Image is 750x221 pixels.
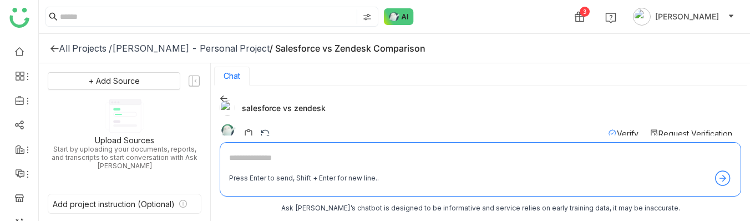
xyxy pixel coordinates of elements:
[48,145,201,170] div: Start by uploading your documents, reports, and transcripts to start conversation with Ask [PERSO...
[384,8,414,25] img: ask-buddy-normal.svg
[220,100,732,115] div: salesforce vs zendesk
[260,128,271,139] img: regenerate-askbuddy.svg
[633,8,651,26] img: avatar
[53,199,175,209] div: Add project instruction (Optional)
[220,203,741,214] div: Ask [PERSON_NAME]’s chatbot is designed to be informative and service relies on early training da...
[270,43,425,54] div: / Salesforce vs Zendesk Comparison
[89,75,140,87] span: + Add Source
[655,11,719,23] span: [PERSON_NAME]
[95,135,154,145] div: Upload Sources
[363,13,372,22] img: search-type.svg
[9,8,29,28] img: logo
[59,43,112,54] div: All Projects /
[580,7,590,17] div: 3
[631,8,737,26] button: [PERSON_NAME]
[617,129,638,138] span: Verify
[112,43,270,54] div: [PERSON_NAME] - Personal Project
[605,12,616,23] img: help.svg
[220,100,235,115] img: 684a9c37de261c4b36a3da64
[224,72,240,81] button: Chat
[48,72,180,90] button: + Add Source
[658,129,732,138] span: Request Verification
[243,128,254,139] img: copy-askbuddy.svg
[229,173,379,184] div: Press Enter to send, Shift + Enter for new line..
